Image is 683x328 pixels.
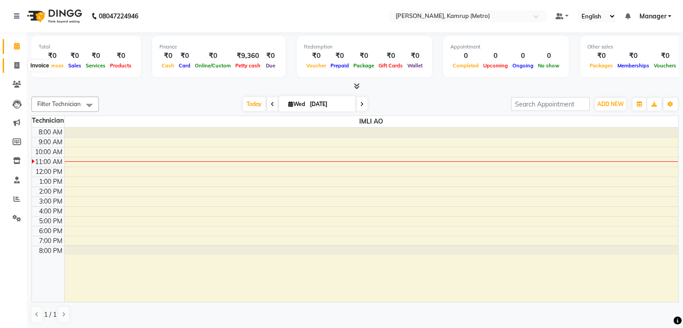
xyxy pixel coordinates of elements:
[37,187,64,196] div: 2:00 PM
[37,236,64,246] div: 7:00 PM
[37,100,81,107] span: Filter Technician
[587,62,615,69] span: Packages
[264,62,278,69] span: Due
[37,137,64,147] div: 9:00 AM
[286,101,307,107] span: Wed
[39,43,134,51] div: Total
[233,51,263,61] div: ₹9,360
[37,226,64,236] div: 6:00 PM
[159,43,278,51] div: Finance
[37,207,64,216] div: 4:00 PM
[37,128,64,137] div: 8:00 AM
[33,157,64,167] div: 11:00 AM
[328,51,351,61] div: ₹0
[159,51,176,61] div: ₹0
[84,51,108,61] div: ₹0
[37,177,64,186] div: 1:00 PM
[66,62,84,69] span: Sales
[44,310,57,319] span: 1 / 1
[450,62,481,69] span: Completed
[450,43,562,51] div: Appointment
[233,62,263,69] span: Petty cash
[376,51,405,61] div: ₹0
[28,60,51,71] div: Invoice
[639,12,666,21] span: Manager
[37,246,64,256] div: 8:00 PM
[587,51,615,61] div: ₹0
[37,217,64,226] div: 5:00 PM
[307,98,352,111] input: 2025-09-03
[304,43,425,51] div: Redemption
[304,62,328,69] span: Voucher
[597,101,624,107] span: ADD NEW
[176,62,193,69] span: Card
[376,62,405,69] span: Gift Cards
[65,116,679,127] span: IMLI AO
[351,51,376,61] div: ₹0
[405,62,425,69] span: Wallet
[536,62,562,69] span: No show
[33,147,64,157] div: 10:00 AM
[37,197,64,206] div: 3:00 PM
[176,51,193,61] div: ₹0
[193,51,233,61] div: ₹0
[193,62,233,69] span: Online/Custom
[328,62,351,69] span: Prepaid
[84,62,108,69] span: Services
[66,51,84,61] div: ₹0
[34,167,64,177] div: 12:00 PM
[263,51,278,61] div: ₹0
[652,62,679,69] span: Vouchers
[510,62,536,69] span: Ongoing
[108,62,134,69] span: Products
[39,51,66,61] div: ₹0
[536,51,562,61] div: 0
[510,51,536,61] div: 0
[652,51,679,61] div: ₹0
[159,62,176,69] span: Cash
[481,51,510,61] div: 0
[511,97,590,111] input: Search Appointment
[351,62,376,69] span: Package
[450,51,481,61] div: 0
[243,97,265,111] span: Today
[32,116,64,125] div: Technician
[405,51,425,61] div: ₹0
[481,62,510,69] span: Upcoming
[23,4,84,29] img: logo
[595,98,626,111] button: ADD NEW
[615,51,652,61] div: ₹0
[615,62,652,69] span: Memberships
[108,51,134,61] div: ₹0
[304,51,328,61] div: ₹0
[99,4,138,29] b: 08047224946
